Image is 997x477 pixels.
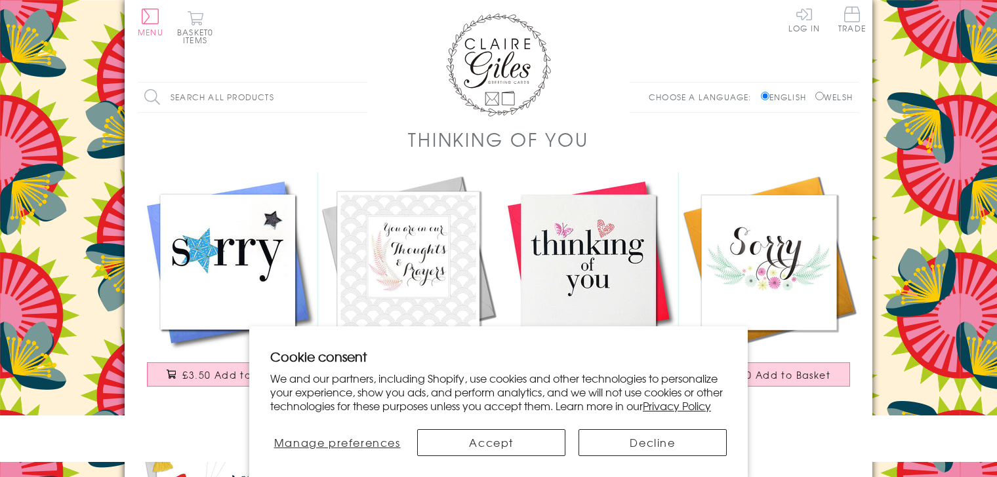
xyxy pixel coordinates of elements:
a: Sympathy, Sorry, Thinking of you Card, Fern Flowers, Thoughts & Prayers £3.50 Add to Basket [318,172,498,400]
span: 0 items [183,26,213,46]
input: English [761,92,769,100]
a: Log In [788,7,820,32]
input: Search [354,83,367,112]
input: Welsh [815,92,824,100]
button: Basket0 items [177,10,213,44]
button: Menu [138,9,163,36]
img: Claire Giles Greetings Cards [446,13,551,117]
a: Trade [838,7,866,35]
a: Privacy Policy [643,398,711,413]
a: Sympathy, Sorry, Thinking of you Card, Flowers, Sorry £3.50 Add to Basket [679,172,859,400]
label: Welsh [815,91,853,103]
button: Accept [417,429,565,456]
span: £3.50 Add to Basket [723,368,830,381]
button: Decline [579,429,727,456]
p: Choose a language: [649,91,758,103]
h1: Thinking of You [408,126,588,153]
a: Sympathy, Sorry, Thinking of you Card, Blue Star, Embellished with a padded star £3.50 Add to Basket [138,172,318,400]
h2: Cookie consent [270,347,727,366]
button: £3.50 Add to Basket [147,362,310,387]
span: Manage preferences [274,434,401,450]
span: Menu [138,26,163,38]
span: Trade [838,7,866,32]
p: We and our partners, including Shopify, use cookies and other technologies to personalize your ex... [270,372,727,412]
input: Search all products [138,83,367,112]
span: £3.50 Add to Basket [182,368,289,381]
img: Sympathy, Sorry, Thinking of you Card, Flowers, Sorry [679,172,859,353]
img: Sympathy, Sorry, Thinking of you Card, Blue Star, Embellished with a padded star [138,172,318,353]
label: English [761,91,813,103]
a: Sympathy, Sorry, Thinking of you Card, Heart, fabric butterfly Embellished £3.50 Add to Basket [498,172,679,400]
img: Sympathy, Sorry, Thinking of you Card, Fern Flowers, Thoughts & Prayers [318,172,498,353]
button: Manage preferences [270,429,404,456]
img: Sympathy, Sorry, Thinking of you Card, Heart, fabric butterfly Embellished [498,172,679,353]
button: £3.50 Add to Basket [688,362,851,387]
